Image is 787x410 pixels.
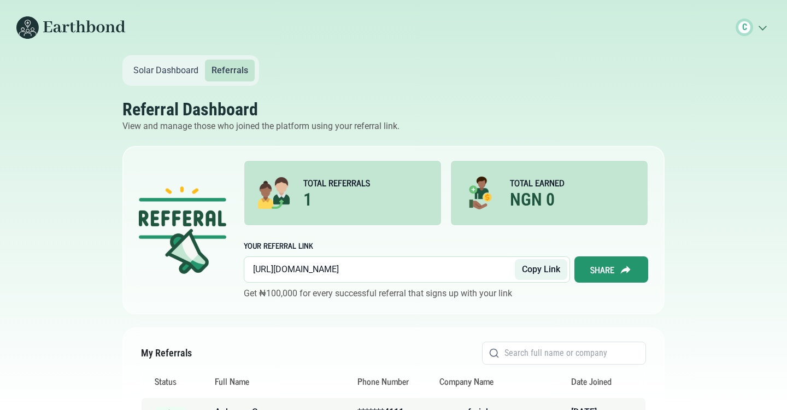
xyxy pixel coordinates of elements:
p: TOTAL EARNED [510,176,565,189]
th: Date Joined [558,370,645,393]
button: Copy Link [515,259,568,280]
p: Get ₦100,000 for every successful referral that signs up with your link [244,287,512,300]
h3: NGN 0 [510,189,565,210]
th: Full Name [202,370,344,393]
img: Referral [139,160,226,300]
p: TOTAL REFERRALS [303,176,370,189]
span: C [742,21,747,34]
th: Company Name [426,370,557,393]
th: Status [142,370,201,393]
th: Phone Number [344,370,425,393]
img: Referral [257,174,290,212]
img: Referral [464,174,497,212]
h2: Referral Dashboard [122,99,665,120]
h3: My Referrals [141,345,192,361]
p: View and manage those who joined the platform using your referral link. [122,120,665,133]
a: Solar Dashboard [127,60,205,81]
input: Search full name or company [482,342,646,365]
a: Referrals [205,60,255,81]
img: Share button [619,263,632,276]
img: Search [489,348,500,359]
p: Share [590,263,614,276]
h3: 1 [303,189,370,210]
h2: YOUR REFERRAL LINK [244,239,313,252]
img: Earthbond's long logo for desktop view [16,16,126,39]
